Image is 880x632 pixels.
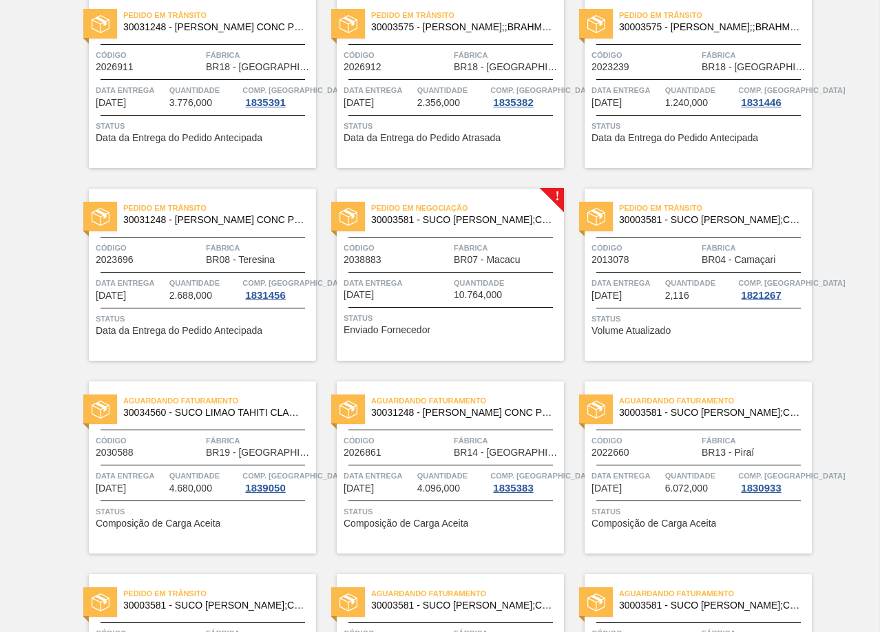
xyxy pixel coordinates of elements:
span: Aguardando Faturamento [619,394,812,408]
span: BR07 - Macacu [454,255,520,265]
span: Data entrega [591,83,662,97]
span: 2013078 [591,255,629,265]
a: statusPedido em Trânsito30031248 - [PERSON_NAME] CONC PRESV 63 5 KGCódigo2023696FábricaBR08 - Ter... [68,189,316,361]
span: Status [96,312,313,326]
span: Código [96,241,202,255]
span: 30034560 - SUCO LIMAO TAHITI CLAR 39KG [123,408,305,418]
span: Comp. Carga [242,276,349,290]
span: 01/10/2025 [591,483,622,494]
img: status [587,401,605,419]
span: Status [344,119,561,133]
a: statusAguardando Faturamento30031248 - [PERSON_NAME] CONC PRESV 63 5 KGCódigo2026861FábricaBR14 -... [316,381,564,554]
span: Quantidade [665,276,735,290]
a: statusAguardando Faturamento30034560 - SUCO LIMAO TAHITI CLAR 39KGCódigo2030588FábricaBR19 - [GEO... [68,381,316,554]
span: Fábrica [454,241,561,255]
span: 30003575 - SUCO CONCENT LIMAO;;BRAHMA;BOMBONA 62KG; [371,22,553,32]
span: 2023696 [96,255,134,265]
span: BR13 - Piraí [702,447,754,458]
img: status [339,401,357,419]
span: 6.072,000 [665,483,708,494]
span: 4.096,000 [417,483,460,494]
span: Data da Entrega do Pedido Antecipada [96,326,262,336]
span: Comp. Carga [738,83,845,97]
span: Comp. Carga [490,469,597,483]
span: Aguardando Faturamento [619,587,812,600]
img: status [339,15,357,33]
img: status [92,15,109,33]
span: 2030588 [96,447,134,458]
a: statusPedido em Trânsito30003581 - SUCO [PERSON_NAME];CLARIFIC.C/SO2;PEPSI;Código2013078FábricaBR... [564,189,812,361]
span: Quantidade [417,469,488,483]
span: 30003581 - SUCO CONCENT LIMAO;CLARIFIC.C/SO2;PEPSI; [619,600,801,611]
span: Composição de Carga Aceita [96,518,220,529]
span: Fábrica [206,241,313,255]
span: 30031248 - SUCO LARANJA CONC PRESV 63 5 KG [123,215,305,225]
a: Comp. [GEOGRAPHIC_DATA]1839050 [242,469,313,494]
span: 4.680,000 [169,483,212,494]
span: Comp. Carga [242,83,349,97]
img: status [92,593,109,611]
span: BR18 - Pernambuco [206,62,313,72]
span: 2026911 [96,62,134,72]
span: Status [591,312,808,326]
span: 30031248 - SUCO LARANJA CONC PRESV 63 5 KG [123,22,305,32]
span: 2023239 [591,62,629,72]
span: Data da Entrega do Pedido Antecipada [96,133,262,143]
span: 10.764,000 [454,290,502,300]
span: 30003581 - SUCO CONCENT LIMAO;CLARIFIC.C/SO2;PEPSI; [619,408,801,418]
span: Código [344,241,450,255]
span: 30003581 - SUCO CONCENT LIMAO;CLARIFIC.C/SO2;PEPSI; [371,600,553,611]
span: Comp. Carga [242,469,349,483]
span: Pedido em Trânsito [619,8,812,22]
span: Quantidade [454,276,561,290]
span: Pedido em Trânsito [123,201,316,215]
span: 2022660 [591,447,629,458]
span: Fábrica [454,434,561,447]
span: 30003575 - SUCO CONCENT LIMAO;;BRAHMA;BOMBONA 62KG; [619,22,801,32]
div: 1835391 [242,97,288,108]
a: statusAguardando Faturamento30003581 - SUCO [PERSON_NAME];CLARIFIC.C/SO2;PEPSI;Código2022660Fábri... [564,381,812,554]
span: Fábrica [206,434,313,447]
span: BR14 - Curitibana [454,447,561,458]
span: Pedido em Trânsito [123,8,316,22]
span: Status [344,311,561,325]
span: Quantidade [169,83,240,97]
span: Quantidade [665,83,735,97]
span: 27/09/2025 [591,98,622,108]
span: Comp. Carga [738,469,845,483]
span: Fábrica [702,241,808,255]
span: Status [344,505,561,518]
span: 27/09/2025 [344,98,374,108]
span: Código [591,241,698,255]
img: status [339,593,357,611]
span: Data entrega [344,276,450,290]
span: Status [591,505,808,518]
div: 1831446 [738,97,784,108]
span: 30003581 - SUCO CONCENT LIMAO;CLARIFIC.C/SO2;PEPSI; [619,215,801,225]
a: !statusPedido em Negociação30003581 - SUCO [PERSON_NAME];CLARIFIC.C/SO2;PEPSI;Código2038883Fábric... [316,189,564,361]
span: BR18 - Pernambuco [454,62,561,72]
img: status [92,208,109,226]
span: Data da Entrega do Pedido Antecipada [591,133,758,143]
span: 2,116 [665,291,689,301]
span: 28/09/2025 [591,291,622,301]
span: Status [96,119,313,133]
span: Enviado Fornecedor [344,325,430,335]
span: Quantidade [169,469,240,483]
span: BR18 - Pernambuco [702,62,808,72]
span: Composição de Carga Aceita [344,518,468,529]
span: 01/10/2025 [344,483,374,494]
div: 1831456 [242,290,288,301]
span: Data entrega [96,276,166,290]
span: 30003581 - SUCO CONCENT LIMAO;CLARIFIC.C/SO2;PEPSI; [123,600,305,611]
img: status [92,401,109,419]
span: 27/09/2025 [96,98,126,108]
img: status [587,593,605,611]
a: Comp. [GEOGRAPHIC_DATA]1821267 [738,276,808,301]
span: Quantidade [417,83,488,97]
span: Código [96,434,202,447]
span: 30031248 - SUCO LARANJA CONC PRESV 63 5 KG [371,408,553,418]
span: Código [96,48,202,62]
span: 30003581 - SUCO CONCENT LIMAO;CLARIFIC.C/SO2;PEPSI; [371,215,553,225]
span: Fábrica [702,48,808,62]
